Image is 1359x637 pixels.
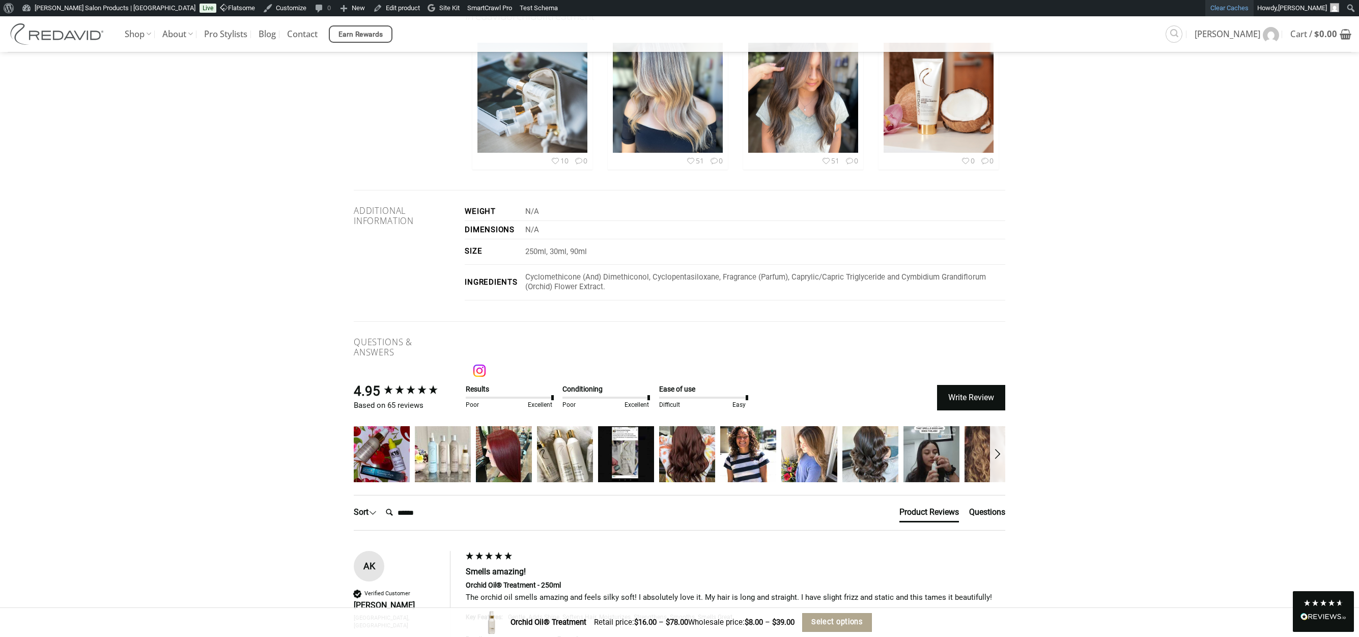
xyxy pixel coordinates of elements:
div: Product Reviews [899,507,959,518]
img: thumbnail_3695024600240259372.jpg [613,24,723,171]
: 00 [879,38,999,170]
img: REVIEWS.io [1300,613,1346,620]
iframe: X Post Button [356,365,389,375]
span: $ [745,618,749,627]
a: View cart [1290,16,1351,52]
th: Size [465,239,521,265]
strong: Orchid Oil® Treatment [511,618,586,627]
span: $ [634,618,638,627]
div: 5 star rating [465,551,513,564]
div: 4.8 Stars [1303,599,1344,607]
div: Verified Customer [364,590,410,597]
h5: Additional information [354,206,449,226]
: 510 [743,38,863,170]
div: Review Image [903,426,959,482]
div: AK [354,559,384,574]
img: Review Image [720,426,776,482]
bdi: 78.00 [666,618,688,627]
span: Cart / [1290,21,1337,47]
span: 0 [980,156,994,165]
img: Review Image [659,426,715,482]
table: Product Details [465,203,1005,300]
img: Review Image [965,426,1021,482]
div: Sort [354,507,377,518]
span: 0 [709,156,723,165]
span: 51 [821,156,839,165]
bdi: 8.00 [745,618,763,627]
img: Review Image [781,426,837,482]
div: Ease of use [659,384,746,395]
span: $ [772,618,776,627]
img: Review Image [537,426,593,482]
iframe: Twitter Follow Button [392,365,470,375]
a: Shop [125,16,151,52]
span: 0 [844,156,859,165]
span: 0 [574,156,588,165]
a: [PERSON_NAME] [1195,16,1279,52]
div: Poor [466,401,494,409]
th: Dimensions [465,221,521,239]
span: – [659,618,664,627]
img: Review Image [598,426,654,482]
div: Difficult [659,401,687,409]
div: Write Review [937,385,1005,410]
img: thumbnail_3692950234602915086.jpg [748,33,858,163]
div: Based on 65 reviews [354,400,461,411]
span: [PERSON_NAME] [1278,4,1327,12]
span: Select options [811,616,862,628]
bdi: 0.00 [1314,28,1337,40]
div: Review Image [415,426,471,482]
p: 250ml, 30ml, 90ml [525,247,1005,257]
h5: Questions & Answers [354,337,449,357]
div: Excellent [524,401,552,409]
div: Results [466,384,552,395]
a: Pro Stylists [204,16,247,52]
span: Retail price: [594,617,634,629]
span: Wholesale price: [688,617,745,629]
div: The orchid oil smells amazing and feels silky soft! I absolutely love it. My hair is long and str... [466,592,1005,603]
div: Conditioning [562,384,649,395]
img: Review Image [354,426,410,482]
a: About [162,16,193,52]
a: Search [1166,25,1182,42]
img: thumbnail_3697742474009823122.jpg [477,29,587,167]
span: 0 [960,156,975,165]
div: Reviews Tabs [899,506,1005,527]
div: Questions [969,507,1005,518]
input: Search [382,503,463,523]
div: Read All Reviews [1293,591,1354,632]
span: $ [666,618,670,627]
span: $ [1314,28,1319,40]
span: Site Kit [439,4,460,12]
div: Read All Reviews [1300,611,1346,624]
bdi: 39.00 [772,618,795,627]
div: 4.95 star rating [383,384,439,399]
div: 4.95 [354,382,380,400]
div: Poor [562,401,590,409]
th: Ingredients [465,265,521,300]
th: Weight [465,203,521,221]
span: Earn Rewards [338,29,383,40]
div: Smells amazing! [466,566,1005,577]
button: Select options [802,613,872,632]
: 510 [608,38,728,170]
img: REDAVID Orchid Oil Treatment 90ml [480,611,503,634]
a: Live [200,4,216,13]
span: [PERSON_NAME] [1195,21,1260,47]
a: Contact [287,16,318,52]
span: 10 [550,156,569,165]
p: Cyclomethicone (And) Dimethiconol, Cyclopentasiloxane, Fragrance (Parfum), Caprylic/Capric Trigly... [525,272,1005,292]
img: Review Image [842,426,898,482]
a: Earn Rewards [329,25,392,43]
td: N/A [521,221,1005,239]
img: Review Image [476,426,532,482]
